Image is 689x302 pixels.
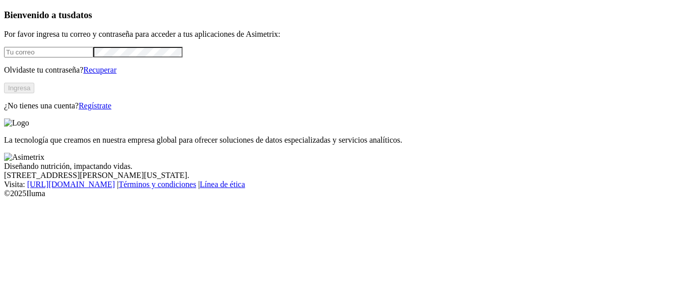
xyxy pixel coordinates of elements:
[4,101,685,110] p: ¿No tienes una cuenta?
[79,101,111,110] a: Regístrate
[4,47,93,57] input: Tu correo
[4,153,44,162] img: Asimetrix
[4,180,685,189] div: Visita : | |
[119,180,196,189] a: Términos y condiciones
[4,66,685,75] p: Olvidaste tu contraseña?
[4,171,685,180] div: [STREET_ADDRESS][PERSON_NAME][US_STATE].
[4,162,685,171] div: Diseñando nutrición, impactando vidas.
[4,83,34,93] button: Ingresa
[4,118,29,128] img: Logo
[200,180,245,189] a: Línea de ética
[4,136,685,145] p: La tecnología que creamos en nuestra empresa global para ofrecer soluciones de datos especializad...
[4,10,685,21] h3: Bienvenido a tus
[71,10,92,20] span: datos
[27,180,115,189] a: [URL][DOMAIN_NAME]
[83,66,117,74] a: Recuperar
[4,30,685,39] p: Por favor ingresa tu correo y contraseña para acceder a tus aplicaciones de Asimetrix:
[4,189,685,198] div: © 2025 Iluma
